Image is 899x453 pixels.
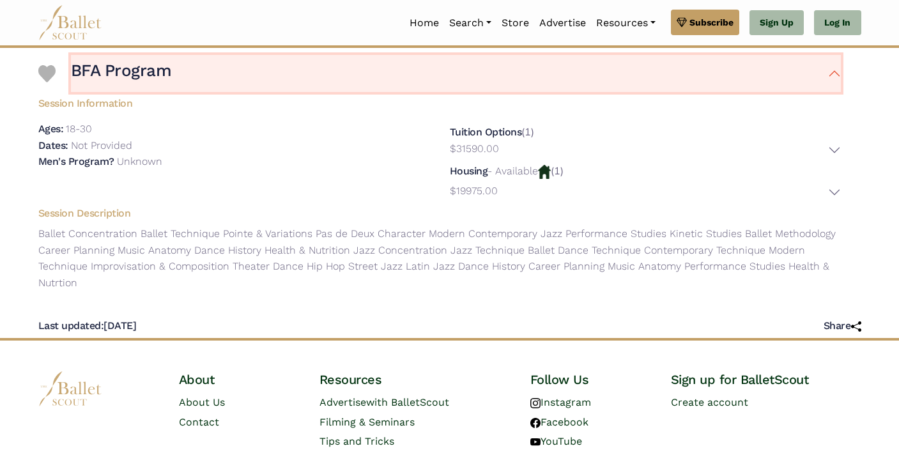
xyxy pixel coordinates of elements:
[38,139,68,151] h5: Dates:
[534,10,591,36] a: Advertise
[179,396,225,408] a: About Us
[71,139,132,151] p: Not Provided
[450,124,841,160] div: (1)
[66,123,92,135] p: 18-30
[319,396,449,408] a: Advertisewith BalletScout
[530,416,588,428] a: Facebook
[71,60,172,82] h3: BFA Program
[450,183,498,199] p: $19975.00
[824,319,861,333] h5: Share
[404,10,444,36] a: Home
[689,15,734,29] span: Subscribe
[671,10,739,35] a: Subscribe
[671,371,861,388] h4: Sign up for BalletScout
[450,163,841,202] div: (1)
[38,319,104,332] span: Last updated:
[444,10,496,36] a: Search
[71,55,841,92] button: BFA Program
[28,226,851,291] p: Ballet Concentration Ballet Technique Pointe & Variations Pas de Deux Character Modern Contempora...
[28,92,851,111] h5: Session Information
[488,165,538,177] p: - Available
[38,123,64,135] h5: Ages:
[117,155,162,167] p: Unknown
[38,319,137,333] h5: [DATE]
[677,15,687,29] img: gem.svg
[530,371,650,388] h4: Follow Us
[538,165,551,179] img: Housing Available
[496,10,534,36] a: Store
[38,371,102,406] img: logo
[179,371,299,388] h4: About
[530,398,541,408] img: instagram logo
[366,396,449,408] span: with BalletScout
[450,126,522,138] h5: Tuition Options
[591,10,661,36] a: Resources
[179,416,219,428] a: Contact
[530,437,541,447] img: youtube logo
[450,141,499,157] p: $31590.00
[450,141,841,160] button: $31590.00
[319,416,415,428] a: Filming & Seminars
[38,65,56,82] img: Heart
[749,10,804,36] a: Sign Up
[450,183,841,203] button: $19975.00
[319,435,394,447] a: Tips and Tricks
[530,418,541,428] img: facebook logo
[450,165,488,177] h5: Housing
[671,396,748,408] a: Create account
[319,371,510,388] h4: Resources
[814,10,861,36] a: Log In
[530,435,582,447] a: YouTube
[28,207,851,220] h5: Session Description
[38,155,114,167] h5: Men's Program?
[530,396,591,408] a: Instagram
